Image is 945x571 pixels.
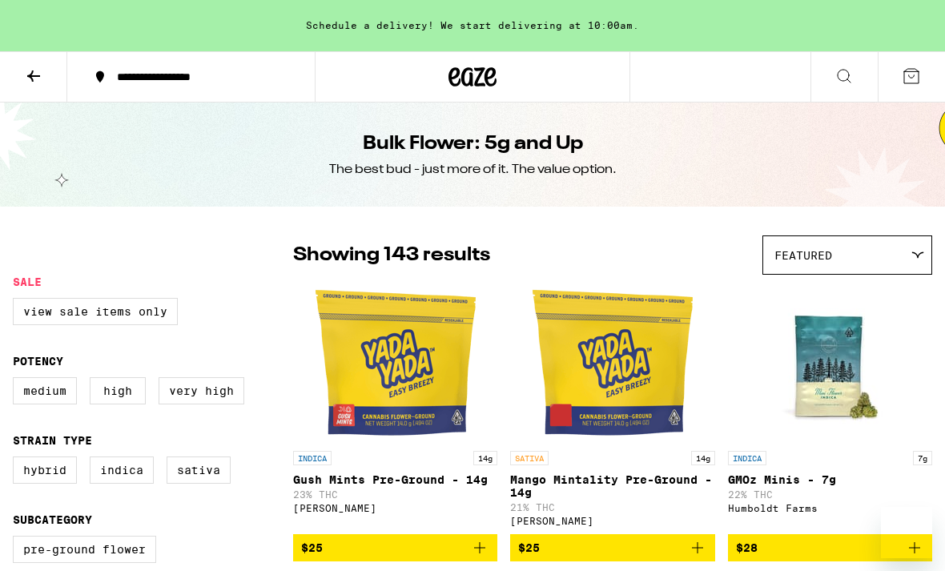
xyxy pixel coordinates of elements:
p: 14g [691,451,715,465]
a: Open page for Mango Mintality Pre-Ground - 14g from Yada Yada [510,283,714,534]
label: Medium [13,377,77,404]
label: Hybrid [13,456,77,484]
button: Add to bag [510,534,714,561]
p: Showing 143 results [293,242,490,269]
label: Pre-ground Flower [13,536,156,563]
span: $25 [518,541,540,554]
p: 21% THC [510,502,714,513]
div: [PERSON_NAME] [293,503,497,513]
img: Yada Yada - Mango Mintality Pre-Ground - 14g [533,283,693,443]
p: Gush Mints Pre-Ground - 14g [293,473,497,486]
h1: Bulk Flower: 5g and Up [363,131,583,158]
label: High [90,377,146,404]
span: Featured [774,249,832,262]
a: Open page for Gush Mints Pre-Ground - 14g from Yada Yada [293,283,497,534]
p: 23% THC [293,489,497,500]
img: Yada Yada - Gush Mints Pre-Ground - 14g [316,283,476,443]
div: The best bud - just more of it. The value option. [329,161,617,179]
p: Mango Mintality Pre-Ground - 14g [510,473,714,499]
label: View Sale Items Only [13,298,178,325]
div: Humboldt Farms [728,503,932,513]
a: Open page for GMOz Minis - 7g from Humboldt Farms [728,283,932,534]
img: Humboldt Farms - GMOz Minis - 7g [750,283,910,443]
p: 22% THC [728,489,932,500]
p: 14g [473,451,497,465]
p: INDICA [293,451,332,465]
iframe: Button to launch messaging window [881,507,932,558]
p: INDICA [728,451,766,465]
p: SATIVA [510,451,549,465]
button: Add to bag [293,534,497,561]
legend: Strain Type [13,434,92,447]
p: GMOz Minis - 7g [728,473,932,486]
label: Very High [159,377,244,404]
span: $25 [301,541,323,554]
span: $28 [736,541,758,554]
label: Indica [90,456,154,484]
legend: Sale [13,275,42,288]
legend: Potency [13,355,63,368]
legend: Subcategory [13,513,92,526]
button: Add to bag [728,534,932,561]
div: [PERSON_NAME] [510,516,714,526]
label: Sativa [167,456,231,484]
p: 7g [913,451,932,465]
